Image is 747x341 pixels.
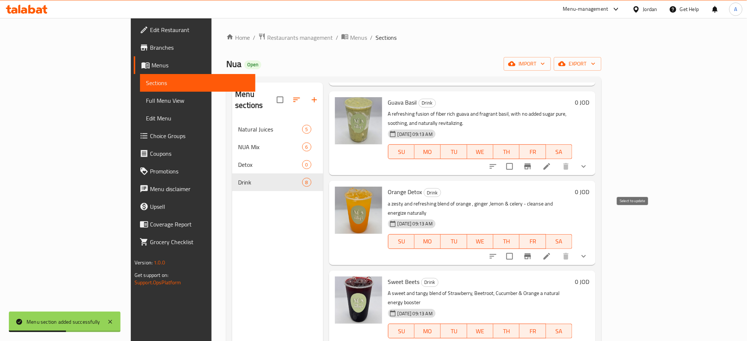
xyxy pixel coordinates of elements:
div: Natural Juices5 [232,120,323,138]
span: Coupons [150,149,250,158]
span: 1.0.0 [154,258,165,267]
span: SA [549,326,569,337]
div: Jordan [643,5,657,13]
a: Promotions [134,162,256,180]
a: Upsell [134,198,256,215]
button: TH [493,324,520,338]
button: MO [415,324,441,338]
div: Drink [421,278,439,287]
span: SU [391,147,412,157]
button: Branch-specific-item [519,158,537,175]
a: Coverage Report [134,215,256,233]
button: WE [467,234,493,249]
span: Drink [238,178,302,187]
button: FR [520,144,546,159]
span: MO [418,147,438,157]
span: Edit Menu [146,114,250,123]
button: TH [493,234,520,249]
a: Branches [134,39,256,56]
span: Guava Basil [388,97,417,108]
button: delete [557,247,575,265]
span: Natural Juices [238,125,302,134]
span: Get support on: [135,270,168,280]
span: Grocery Checklist [150,238,250,246]
p: A refreshing fusion of fiber rich guava and fragrant basil, with no added sugar pure, soothing, a... [388,109,572,128]
span: MO [418,236,438,247]
span: Drink [422,278,438,286]
span: A [734,5,737,13]
h6: 0 JOD [575,277,590,287]
span: Select to update [502,159,517,174]
button: Add section [306,91,323,109]
span: Sections [146,78,250,87]
div: Menu-management [563,5,608,14]
div: Drink8 [232,173,323,191]
span: WE [470,236,491,247]
span: [DATE] 09:13 AM [395,131,436,138]
span: TH [496,236,517,247]
nav: breadcrumb [226,33,601,42]
nav: Menu sections [232,117,323,194]
div: Drink [419,99,436,108]
a: Edit Menu [140,109,256,127]
button: show more [575,158,593,175]
a: Choice Groups [134,127,256,145]
button: sort-choices [484,158,502,175]
h6: 0 JOD [575,97,590,108]
span: Version: [135,258,153,267]
a: Coupons [134,145,256,162]
a: Edit menu item [542,252,551,261]
h2: Menu sections [235,89,276,111]
button: SU [388,144,415,159]
div: items [302,125,311,134]
span: Upsell [150,202,250,211]
li: / [370,33,373,42]
span: WE [470,147,491,157]
span: FR [523,326,543,337]
button: SA [546,144,572,159]
img: Guava Basil [335,97,382,144]
span: Promotions [150,167,250,176]
button: FR [520,234,546,249]
a: Restaurants management [258,33,333,42]
span: Menu disclaimer [150,184,250,193]
span: Menus [151,61,250,70]
a: Menus [134,56,256,74]
span: Detox [238,160,302,169]
button: WE [467,324,493,338]
button: MO [415,234,441,249]
li: / [336,33,338,42]
span: Sweet Beets [388,276,420,287]
span: [DATE] 09:13 AM [395,310,436,317]
span: Edit Restaurant [150,25,250,34]
span: FR [523,147,543,157]
button: WE [467,144,493,159]
button: SA [546,234,572,249]
span: export [560,59,596,68]
a: Menus [341,33,367,42]
span: 0 [303,161,311,168]
p: a zesty and refreshing blend of orange , ginger ,lemon & celery - cleanse and energize naturally [388,199,572,218]
h6: 0 JOD [575,187,590,197]
button: show more [575,247,593,265]
span: SU [391,326,412,337]
span: FR [523,236,543,247]
button: Branch-specific-item [519,247,537,265]
span: Sections [376,33,397,42]
span: Drink [419,99,436,107]
span: TH [496,147,517,157]
button: TU [441,324,467,338]
div: items [302,143,311,151]
span: SA [549,147,569,157]
span: 6 [303,144,311,151]
span: TH [496,326,517,337]
span: NUA Mix [238,143,302,151]
button: delete [557,158,575,175]
button: import [504,57,551,71]
span: [DATE] 09:13 AM [395,220,436,227]
span: Drink [424,189,441,197]
span: Menus [350,33,367,42]
span: TU [444,326,464,337]
span: WE [470,326,491,337]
